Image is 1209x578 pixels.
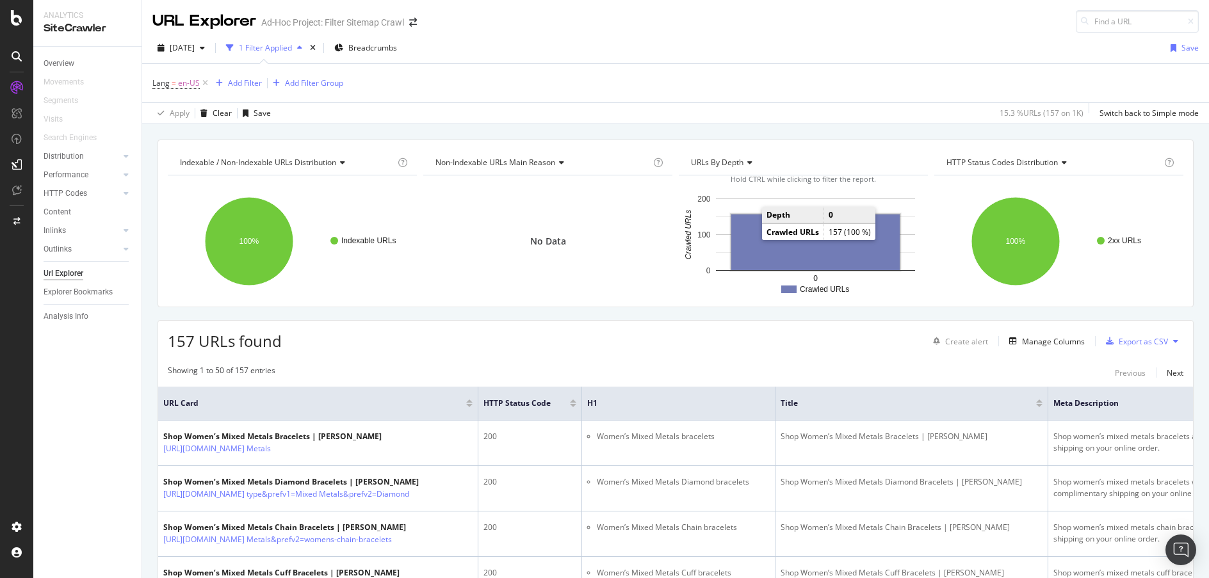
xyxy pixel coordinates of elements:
a: Overview [44,57,133,70]
span: 2025 Oct. 3rd [170,42,195,53]
div: Open Intercom Messenger [1165,534,1196,565]
button: 1 Filter Applied [221,38,307,58]
div: Shop Women’s Mixed Metals Bracelets | [PERSON_NAME] [163,431,382,442]
span: Non-Indexable URLs Main Reason [435,157,555,168]
td: 157 (100 %) [824,224,876,241]
text: 200 [697,195,710,204]
div: 200 [483,522,576,533]
div: times [307,42,318,54]
h4: HTTP Status Codes Distribution [944,152,1162,173]
a: Analysis Info [44,310,133,323]
div: 15.3 % URLs ( 157 on 1K ) [1000,108,1083,118]
span: en-US [178,74,200,92]
span: URL Card [163,397,463,409]
text: Crawled URLs [684,210,693,259]
svg: A chart. [168,186,417,297]
span: 157 URLs found [168,330,282,351]
td: 0 [824,207,876,223]
button: Clear [195,103,232,124]
button: [DATE] [152,38,210,58]
button: Add Filter [211,76,262,91]
a: Segments [44,94,91,108]
a: [URL][DOMAIN_NAME] Metals&prefv2=womens-chain-bracelets [163,533,392,546]
div: Manage Columns [1022,336,1085,347]
span: Indexable / Non-Indexable URLs distribution [180,157,336,168]
svg: A chart. [934,186,1183,297]
div: Movements [44,76,84,89]
div: Export as CSV [1119,336,1168,347]
span: URLs by Depth [691,157,743,168]
div: Analysis Info [44,310,88,323]
div: Distribution [44,150,84,163]
a: Url Explorer [44,267,133,280]
span: HTTP Status Codes Distribution [946,157,1058,168]
span: No Data [530,235,566,248]
li: Women’s Mixed Metals Diamond bracelets [597,476,770,488]
div: Apply [170,108,190,118]
div: Clear [213,108,232,118]
div: 1 Filter Applied [239,42,292,53]
input: Find a URL [1076,10,1199,33]
div: Performance [44,168,88,182]
a: Search Engines [44,131,110,145]
a: Explorer Bookmarks [44,285,133,299]
td: Depth [762,207,824,223]
span: HTTP Status Code [483,397,551,409]
div: Create alert [945,336,988,347]
button: Apply [152,103,190,124]
text: 0 [813,274,818,283]
div: Url Explorer [44,267,83,280]
h4: URLs by Depth [688,152,916,173]
div: Previous [1115,367,1146,378]
span: Hold CTRL while clicking to filter the report. [731,174,876,184]
div: Shop Women’s Mixed Metals Diamond Bracelets | [PERSON_NAME] [163,476,437,488]
button: Manage Columns [1004,333,1085,349]
div: 200 [483,476,576,488]
button: Switch back to Simple mode [1094,103,1199,124]
div: Segments [44,94,78,108]
button: Save [1165,38,1199,58]
span: Breadcrumbs [348,42,397,53]
div: Add Filter [228,77,262,88]
div: Analytics [44,10,131,21]
a: Movements [44,76,97,89]
text: 2xx URLs [1108,236,1141,245]
text: 100 [697,230,710,239]
button: Previous [1115,365,1146,380]
a: Content [44,205,133,219]
svg: A chart. [679,186,928,297]
div: HTTP Codes [44,187,87,200]
div: Next [1167,367,1183,378]
div: Search Engines [44,131,97,145]
button: Save [238,103,271,124]
td: Crawled URLs [762,224,824,241]
a: HTTP Codes [44,187,120,200]
a: [URL][DOMAIN_NAME] Metals [163,442,271,455]
div: Save [254,108,271,118]
text: Crawled URLs [800,285,849,294]
a: Visits [44,113,76,126]
li: Women’s Mixed Metals Chain bracelets [597,522,770,533]
div: Shop Women’s Mixed Metals Diamond Bracelets | [PERSON_NAME] [781,476,1043,488]
text: 100% [1006,237,1026,246]
div: arrow-right-arrow-left [409,18,417,27]
text: Indexable URLs [341,236,396,245]
span: = [172,77,176,88]
button: Create alert [928,331,988,351]
a: Distribution [44,150,120,163]
button: Add Filter Group [268,76,343,91]
li: Women’s Mixed Metals bracelets [597,431,770,442]
div: Overview [44,57,74,70]
a: Performance [44,168,120,182]
span: Title [781,397,1017,409]
div: Inlinks [44,224,66,237]
div: Ad-Hoc Project: Filter Sitemap Crawl [261,16,404,29]
h4: Indexable / Non-Indexable URLs Distribution [177,152,395,173]
text: 0 [706,266,711,275]
div: Shop Women’s Mixed Metals Chain Bracelets | [PERSON_NAME] [163,522,419,533]
div: Shop Women’s Mixed Metals Chain Bracelets | [PERSON_NAME] [781,522,1043,533]
a: Inlinks [44,224,120,237]
h4: Non-Indexable URLs Main Reason [433,152,651,173]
